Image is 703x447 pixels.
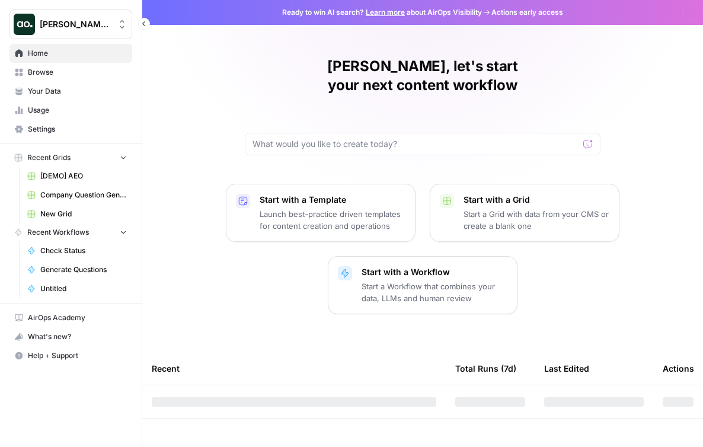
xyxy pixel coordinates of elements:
[366,8,405,17] a: Learn more
[9,63,132,82] a: Browse
[28,86,127,97] span: Your Data
[245,57,600,95] h1: [PERSON_NAME], let's start your next content workflow
[28,105,127,116] span: Usage
[328,256,517,314] button: Start with a WorkflowStart a Workflow that combines your data, LLMs and human review
[40,18,111,30] span: [PERSON_NAME] Test
[9,9,132,39] button: Workspace: Dillon Test
[9,82,132,101] a: Your Data
[40,209,127,219] span: New Grid
[40,264,127,275] span: Generate Questions
[9,44,132,63] a: Home
[260,194,405,206] p: Start with a Template
[22,186,132,205] a: Company Question Generation
[40,171,127,181] span: [DEMO] AEO
[9,308,132,327] a: AirOps Academy
[226,184,416,242] button: Start with a TemplateLaunch best-practice driven templates for content creation and operations
[14,14,35,35] img: Dillon Test Logo
[9,223,132,241] button: Recent Workflows
[260,208,405,232] p: Launch best-practice driven templates for content creation and operations
[362,266,507,278] p: Start with a Workflow
[27,227,89,238] span: Recent Workflows
[40,245,127,256] span: Check Status
[464,194,609,206] p: Start with a Grid
[9,346,132,365] button: Help + Support
[22,260,132,279] a: Generate Questions
[253,138,579,150] input: What would you like to create today?
[28,124,127,135] span: Settings
[430,184,619,242] button: Start with a GridStart a Grid with data from your CMS or create a blank one
[491,7,563,18] span: Actions early access
[40,283,127,294] span: Untitled
[28,48,127,59] span: Home
[9,327,132,346] button: What's new?
[455,352,516,385] div: Total Runs (7d)
[22,167,132,186] a: [DEMO] AEO
[28,350,127,361] span: Help + Support
[40,190,127,200] span: Company Question Generation
[10,328,132,346] div: What's new?
[362,280,507,304] p: Start a Workflow that combines your data, LLMs and human review
[28,67,127,78] span: Browse
[27,152,71,163] span: Recent Grids
[152,352,436,385] div: Recent
[22,241,132,260] a: Check Status
[28,312,127,323] span: AirOps Academy
[22,205,132,223] a: New Grid
[663,352,694,385] div: Actions
[22,279,132,298] a: Untitled
[9,101,132,120] a: Usage
[282,7,482,18] span: Ready to win AI search? about AirOps Visibility
[9,149,132,167] button: Recent Grids
[544,352,589,385] div: Last Edited
[464,208,609,232] p: Start a Grid with data from your CMS or create a blank one
[9,120,132,139] a: Settings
